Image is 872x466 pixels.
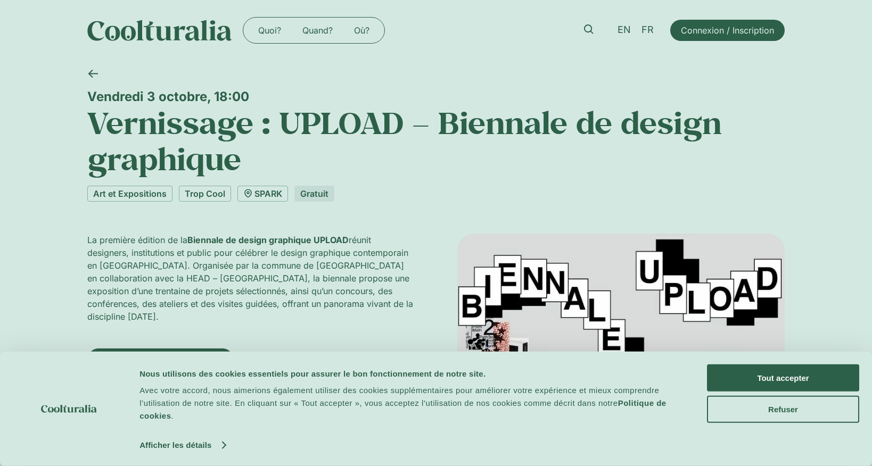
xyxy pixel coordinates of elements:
[139,386,659,407] span: Avec votre accord, nous aimerions également utiliser des cookies supplémentaires pour améliorer v...
[237,186,288,202] a: SPARK
[343,22,380,39] a: Où?
[294,186,334,202] div: Gratuit
[171,411,174,420] span: .
[187,235,349,245] strong: Biennale de design graphique UPLOAD
[681,24,774,37] span: Connexion / Inscription
[292,22,343,39] a: Quand?
[707,395,859,422] button: Refuser
[41,405,97,413] img: logo
[87,104,785,177] h1: Vernissage : UPLOAD – Biennale de design graphique
[87,186,172,202] a: Art et Expositions
[707,364,859,392] button: Tout accepter
[636,22,659,38] a: FR
[87,89,785,104] div: Vendredi 3 octobre, 18:00
[248,22,380,39] nav: Menu
[87,234,415,323] p: La première édition de la réunit designers, institutions et public pour célébrer le design graphi...
[248,22,292,39] a: Quoi?
[641,24,654,36] span: FR
[618,24,631,36] span: EN
[139,367,683,380] div: Nous utilisons des cookies essentiels pour assurer le bon fonctionnement de notre site.
[87,348,234,371] a: Ajouter à mon CoolAgenda
[139,437,225,453] a: Afficher les détails
[612,22,636,38] a: EN
[179,186,231,202] a: Trop Cool
[670,20,785,41] a: Connexion / Inscription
